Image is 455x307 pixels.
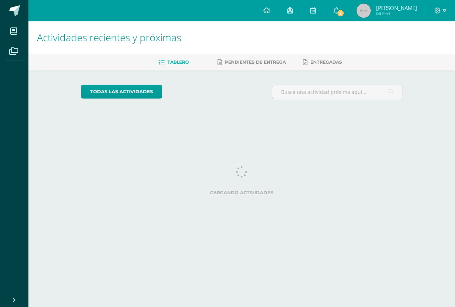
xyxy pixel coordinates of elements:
[218,57,286,68] a: Pendientes de entrega
[272,85,402,99] input: Busca una actividad próxima aquí...
[357,4,371,18] img: 45x45
[81,190,403,195] label: Cargando actividades
[159,57,189,68] a: Tablero
[81,85,162,99] a: todas las Actividades
[336,9,344,17] span: 2
[167,59,189,65] span: Tablero
[37,31,181,44] span: Actividades recientes y próximas
[303,57,342,68] a: Entregadas
[376,4,417,11] span: [PERSON_NAME]
[376,11,417,17] span: Mi Perfil
[225,59,286,65] span: Pendientes de entrega
[310,59,342,65] span: Entregadas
